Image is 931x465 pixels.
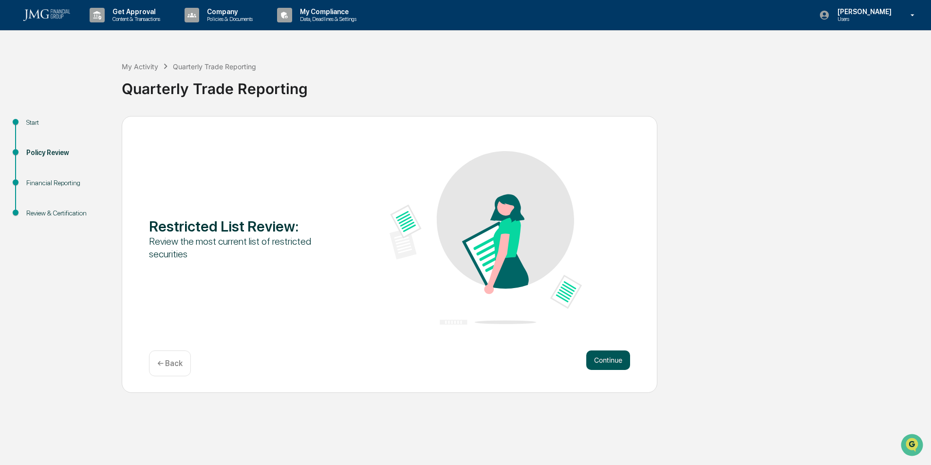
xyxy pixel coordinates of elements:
[10,76,27,94] img: 1746055101610-c473b297-6a78-478c-a979-82029cc54cd1
[199,16,258,22] p: Policies & Documents
[33,76,160,86] div: Start new chat
[105,16,165,22] p: Content & Transactions
[19,124,63,134] span: Preclearance
[19,143,61,153] span: Data Lookup
[69,166,118,174] a: Powered byPylon
[105,8,165,16] p: Get Approval
[33,86,123,94] div: We're available if you need us!
[6,120,67,138] a: 🖐️Preclearance
[122,72,926,97] div: Quarterly Trade Reporting
[10,144,18,152] div: 🔎
[10,125,18,133] div: 🖐️
[122,62,158,71] div: My Activity
[26,208,106,218] div: Review & Certification
[26,178,106,188] div: Financial Reporting
[166,79,177,91] button: Start new chat
[10,22,177,38] p: How can we help?
[6,139,65,156] a: 🔎Data Lookup
[586,350,630,370] button: Continue
[149,235,341,260] div: Review the most current list of restricted securities
[199,8,258,16] p: Company
[23,9,70,21] img: logo
[292,8,361,16] p: My Compliance
[71,125,78,133] div: 🗄️
[900,433,926,459] iframe: Open customer support
[830,16,896,22] p: Users
[26,148,106,158] div: Policy Review
[149,217,341,235] div: Restricted List Review :
[390,151,582,325] img: Restricted List Review
[80,124,121,134] span: Attestations
[97,167,118,174] span: Pylon
[67,120,125,138] a: 🗄️Attestations
[830,8,896,16] p: [PERSON_NAME]
[157,359,183,368] p: ← Back
[292,16,361,22] p: Data, Deadlines & Settings
[173,62,256,71] div: Quarterly Trade Reporting
[26,117,106,128] div: Start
